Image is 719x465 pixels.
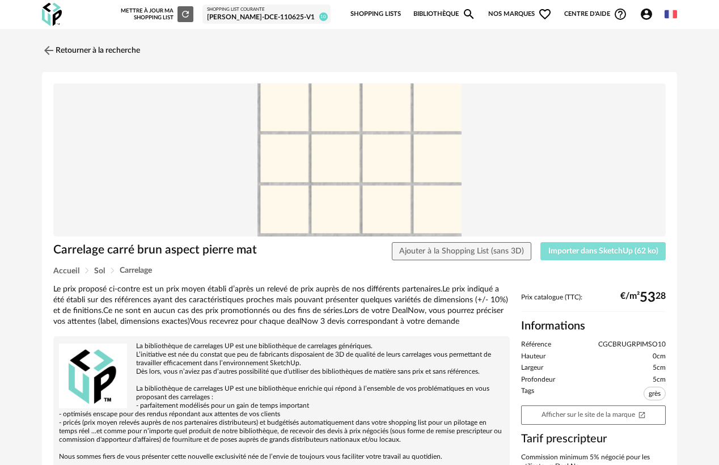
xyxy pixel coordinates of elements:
div: Mettre à jour ma Shopping List [121,6,193,22]
span: Account Circle icon [640,7,658,21]
span: Hauteur [521,352,545,361]
span: Ajouter à la Shopping List (sans 3D) [399,247,524,255]
div: Breadcrumb [53,267,666,275]
span: Refresh icon [180,11,191,17]
img: Product pack shot [53,83,666,237]
a: Afficher sur le site de la marqueOpen In New icon [521,405,666,425]
img: svg+xml;base64,PHN2ZyB3aWR0aD0iMjQiIGhlaWdodD0iMjQiIHZpZXdCb3g9IjAgMCAyNCAyNCIgZmlsbD0ibm9uZSIgeG... [42,44,56,57]
span: Account Circle icon [640,7,653,21]
span: 53 [640,294,655,302]
a: BibliothèqueMagnify icon [413,2,476,26]
img: brand logo [59,342,127,410]
span: 5cm [653,363,666,373]
div: Shopping List courante [207,7,326,12]
span: CGCBRUGRPIMSO10 [598,340,666,349]
img: fr [665,8,677,20]
h1: Carrelage carré brun aspect pierre mat [53,242,302,257]
div: [PERSON_NAME]-DCE-110625-V1 [207,13,326,22]
button: Ajouter à la Shopping List (sans 3D) [392,242,532,260]
span: Heart Outline icon [538,7,552,21]
a: Shopping List courante [PERSON_NAME]-DCE-110625-V1 10 [207,7,326,22]
span: Accueil [53,267,79,275]
span: Tags [521,387,534,403]
button: Importer dans SketchUp (62 ko) [540,242,666,260]
span: Carrelage [120,267,152,274]
span: Largeur [521,363,543,373]
div: Le prix proposé ci-contre est un prix moyen établi d’après un relevé de prix auprès de nos différ... [53,284,510,327]
span: 10 [319,12,328,21]
a: Shopping Lists [350,2,401,26]
span: 0cm [653,352,666,361]
a: Retourner à la recherche [42,38,140,63]
span: Référence [521,340,551,349]
span: Magnify icon [462,7,476,21]
span: Open In New icon [638,411,646,418]
div: Prix catalogue (TTC): [521,293,666,312]
div: La bibliothèque de carrelages UP est une bibliothèque de carrelages génériques. L’initiative est ... [59,342,504,461]
span: Help Circle Outline icon [614,7,627,21]
img: OXP [42,3,62,26]
span: Centre d'aideHelp Circle Outline icon [564,7,627,21]
span: Profondeur [521,375,555,384]
span: Nos marques [488,2,552,26]
span: grès [644,387,666,400]
span: 5cm [653,375,666,384]
h3: Tarif prescripteur [521,432,666,446]
span: Sol [94,267,105,275]
div: €/m² 28 [620,294,666,302]
span: Importer dans SketchUp (62 ko) [548,247,658,255]
h2: Informations [521,319,666,333]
